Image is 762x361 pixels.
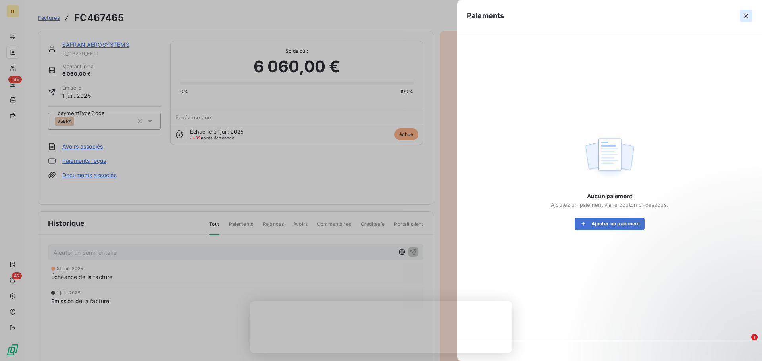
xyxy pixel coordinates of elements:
[603,284,762,340] iframe: Intercom notifications message
[584,134,635,183] img: empty state
[551,202,668,208] span: Ajoutez un paiement via le bouton ci-dessous.
[250,301,512,353] iframe: Enquête de LeanPay
[467,10,504,21] h5: Paiements
[751,334,758,340] span: 1
[587,192,632,200] span: Aucun paiement
[735,334,754,353] iframe: Intercom live chat
[575,218,645,230] button: Ajouter un paiement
